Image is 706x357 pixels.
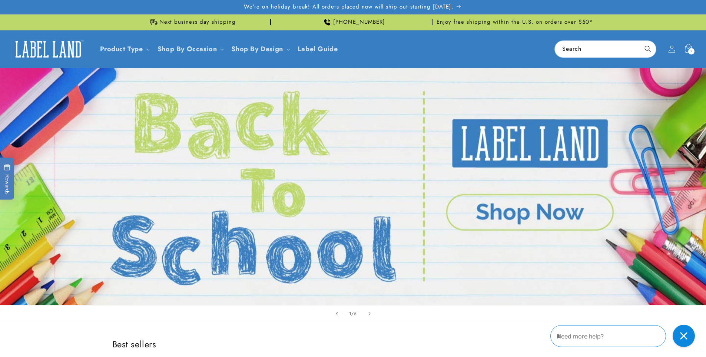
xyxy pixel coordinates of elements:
[274,14,432,30] div: Announcement
[112,14,271,30] div: Announcement
[112,338,594,350] h2: Best sellers
[435,14,594,30] div: Announcement
[354,310,357,317] span: 5
[437,19,593,26] span: Enjoy free shipping within the U.S. on orders over $50*
[153,40,227,58] summary: Shop By Occasion
[640,41,656,57] button: Search
[244,3,454,11] span: We’re on holiday break! All orders placed now will ship out starting [DATE].
[11,38,85,61] img: Label Land
[4,163,11,194] span: Rewards
[351,310,354,317] span: /
[231,44,283,54] a: Shop By Design
[550,322,699,350] iframe: Gorgias Floating Chat
[329,305,345,322] button: Previous slide
[361,305,378,322] button: Next slide
[333,19,385,26] span: [PHONE_NUMBER]
[349,310,351,317] span: 1
[159,19,236,26] span: Next business day shipping
[9,35,88,63] a: Label Land
[158,45,217,53] span: Shop By Occasion
[298,45,338,53] span: Label Guide
[100,44,143,54] a: Product Type
[227,40,293,58] summary: Shop By Design
[293,40,342,58] a: Label Guide
[690,48,693,54] span: 2
[96,40,153,58] summary: Product Type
